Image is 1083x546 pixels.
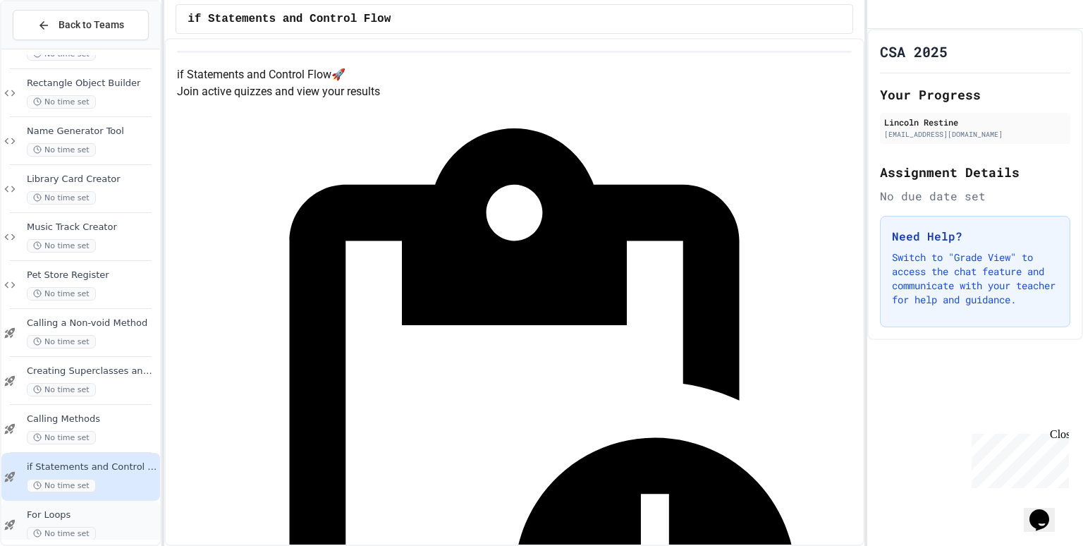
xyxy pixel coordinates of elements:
[884,129,1066,140] div: [EMAIL_ADDRESS][DOMAIN_NAME]
[27,269,157,281] span: Pet Store Register
[892,228,1058,245] h3: Need Help?
[880,162,1070,182] h2: Assignment Details
[27,365,157,377] span: Creating Superclasses and Subclasses
[13,10,149,40] button: Back to Teams
[884,116,1066,128] div: Lincoln Restine
[27,222,157,233] span: Music Track Creator
[27,461,157,473] span: if Statements and Control Flow
[177,83,852,100] p: Join active quizzes and view your results
[27,509,157,521] span: For Loops
[880,85,1070,104] h2: Your Progress
[27,383,96,396] span: No time set
[27,335,96,348] span: No time set
[27,413,157,425] span: Calling Methods
[27,143,96,157] span: No time set
[188,11,391,28] span: if Statements and Control Flow
[59,18,124,32] span: Back to Teams
[27,95,96,109] span: No time set
[966,428,1069,488] iframe: chat widget
[27,191,96,205] span: No time set
[1024,490,1069,532] iframe: chat widget
[27,126,157,138] span: Name Generator Tool
[880,42,948,61] h1: CSA 2025
[27,527,96,540] span: No time set
[27,479,96,492] span: No time set
[880,188,1070,205] div: No due date set
[892,250,1058,307] p: Switch to "Grade View" to access the chat feature and communicate with your teacher for help and ...
[6,6,97,90] div: Chat with us now!Close
[27,78,157,90] span: Rectangle Object Builder
[27,431,96,444] span: No time set
[27,174,157,186] span: Library Card Creator
[27,317,157,329] span: Calling a Non-void Method
[27,239,96,253] span: No time set
[177,66,852,83] h4: if Statements and Control Flow 🚀
[27,287,96,301] span: No time set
